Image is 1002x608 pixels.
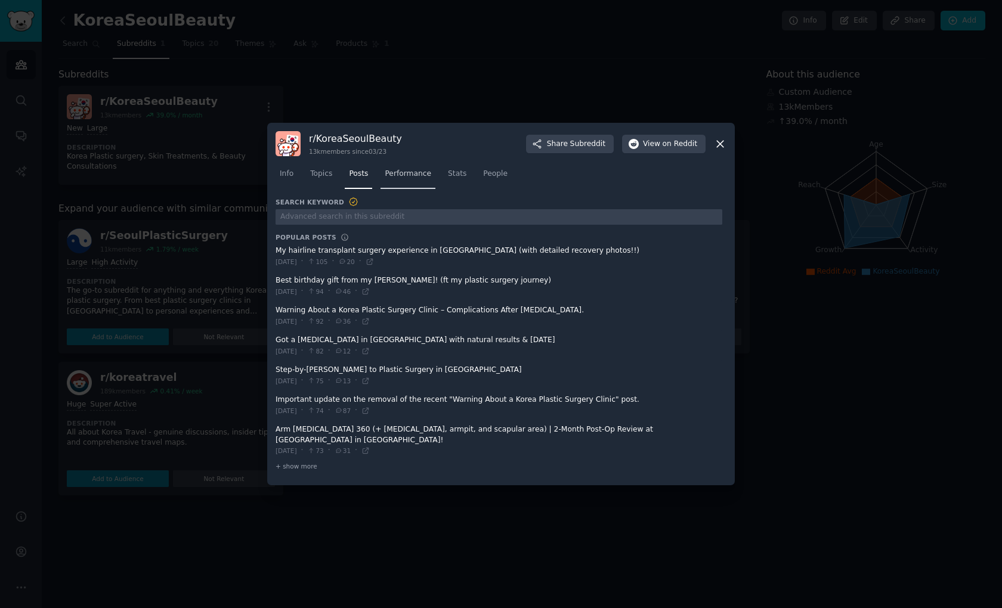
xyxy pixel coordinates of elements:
span: · [355,405,357,416]
span: · [332,256,334,267]
span: 73 [307,446,323,455]
span: · [301,316,304,327]
span: 82 [307,347,323,355]
span: Stats [448,169,466,179]
div: 13k members since 03/23 [309,147,402,156]
span: · [301,405,304,416]
span: · [328,286,330,297]
span: · [301,346,304,356]
span: Topics [310,169,332,179]
span: · [328,376,330,386]
span: · [328,346,330,356]
span: 105 [307,258,327,266]
span: People [483,169,508,179]
span: 75 [307,377,323,385]
span: Performance [385,169,431,179]
input: Advanced search in this subreddit [276,209,722,225]
span: 74 [307,407,323,415]
h3: r/ KoreaSeoulBeauty [309,132,402,145]
span: [DATE] [276,446,297,455]
span: · [301,256,304,267]
span: · [355,346,357,356]
span: · [328,445,330,456]
span: · [359,256,361,267]
span: 87 [335,407,351,415]
span: on Reddit [663,139,697,150]
span: + show more [276,462,317,470]
span: 36 [335,317,351,325]
span: · [355,316,357,327]
span: Share [547,139,605,150]
img: KoreaSeoulBeauty [276,131,301,156]
span: Subreddit [570,139,605,150]
span: 20 [338,258,354,266]
span: · [301,445,304,456]
span: [DATE] [276,407,297,415]
a: Stats [444,165,471,189]
span: View [643,139,697,150]
a: People [479,165,512,189]
span: · [301,286,304,297]
span: · [301,376,304,386]
span: · [355,376,357,386]
span: 46 [335,287,351,296]
span: · [355,286,357,297]
span: [DATE] [276,317,297,325]
a: Info [276,165,298,189]
span: Info [280,169,293,179]
h3: Search Keyword [276,197,359,207]
span: [DATE] [276,258,297,266]
span: Posts [349,169,368,179]
span: [DATE] [276,377,297,385]
span: 13 [335,377,351,385]
a: Performance [381,165,435,189]
button: Viewon Reddit [622,135,706,154]
span: 31 [335,446,351,455]
span: [DATE] [276,347,297,355]
span: 94 [307,287,323,296]
span: · [328,316,330,327]
a: Topics [306,165,336,189]
button: ShareSubreddit [526,135,614,154]
span: · [328,405,330,416]
span: [DATE] [276,287,297,296]
span: 12 [335,347,351,355]
h3: Popular Posts [276,233,336,241]
span: · [355,445,357,456]
span: 92 [307,317,323,325]
a: Posts [345,165,372,189]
